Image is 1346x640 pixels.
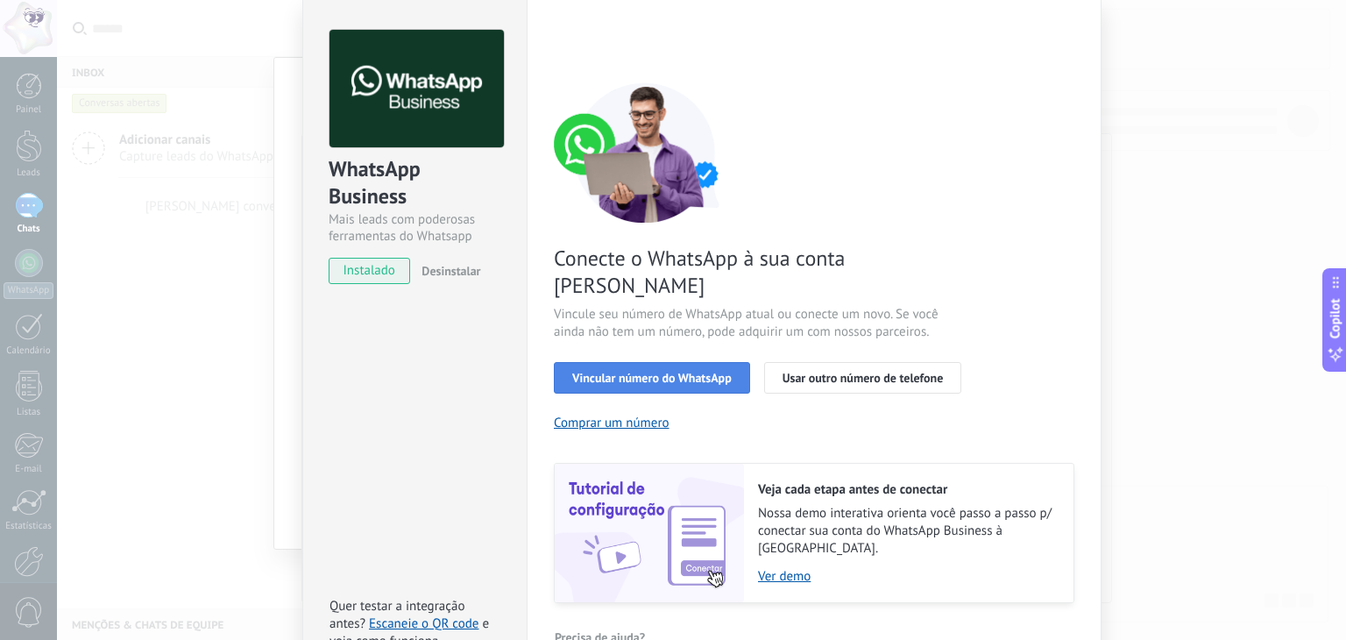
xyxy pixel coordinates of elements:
span: Vincular número do WhatsApp [572,372,732,384]
span: Copilot [1327,299,1344,339]
span: Usar outro número de telefone [783,372,944,384]
img: connect number [554,82,738,223]
div: Mais leads com poderosas ferramentas do Whatsapp [329,211,501,245]
button: Comprar um número [554,415,669,431]
span: instalado [329,258,409,284]
img: logo_main.png [329,30,504,148]
button: Usar outro número de telefone [764,362,962,394]
span: Conecte o WhatsApp à sua conta [PERSON_NAME] [554,245,971,299]
button: Desinstalar [414,258,480,284]
div: WhatsApp Business [329,155,501,211]
span: Vincule seu número de WhatsApp atual ou conecte um novo. Se você ainda não tem um número, pode ad... [554,306,971,341]
span: Desinstalar [422,263,480,279]
h2: Veja cada etapa antes de conectar [758,481,1056,498]
span: Nossa demo interativa orienta você passo a passo p/ conectar sua conta do WhatsApp Business à [GE... [758,505,1056,558]
a: Escaneie o QR code [369,615,478,632]
button: Vincular número do WhatsApp [554,362,750,394]
span: Quer testar a integração antes? [329,598,464,632]
a: Ver demo [758,568,1056,585]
